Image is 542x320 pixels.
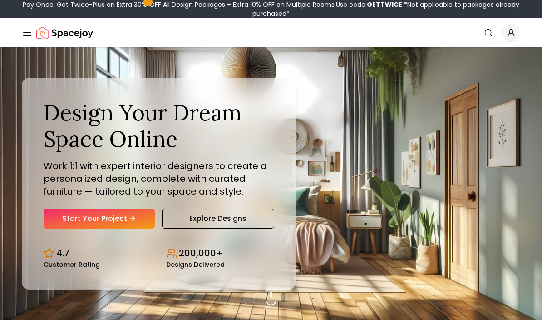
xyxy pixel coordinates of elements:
a: Explore Designs [162,209,274,229]
nav: Global [22,18,520,47]
a: Spacejoy [36,24,93,42]
h1: Design Your Dream Space Online [44,100,274,152]
p: 4.7 [56,247,69,260]
a: Start Your Project [44,209,155,229]
img: Spacejoy Logo [36,24,93,42]
p: 200,000+ [179,247,222,260]
small: Customer Rating [44,261,100,268]
div: Design stats [44,240,274,268]
small: Designs Delivered [166,261,225,268]
p: Work 1:1 with expert interior designers to create a personalized design, complete with curated fu... [44,160,274,198]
